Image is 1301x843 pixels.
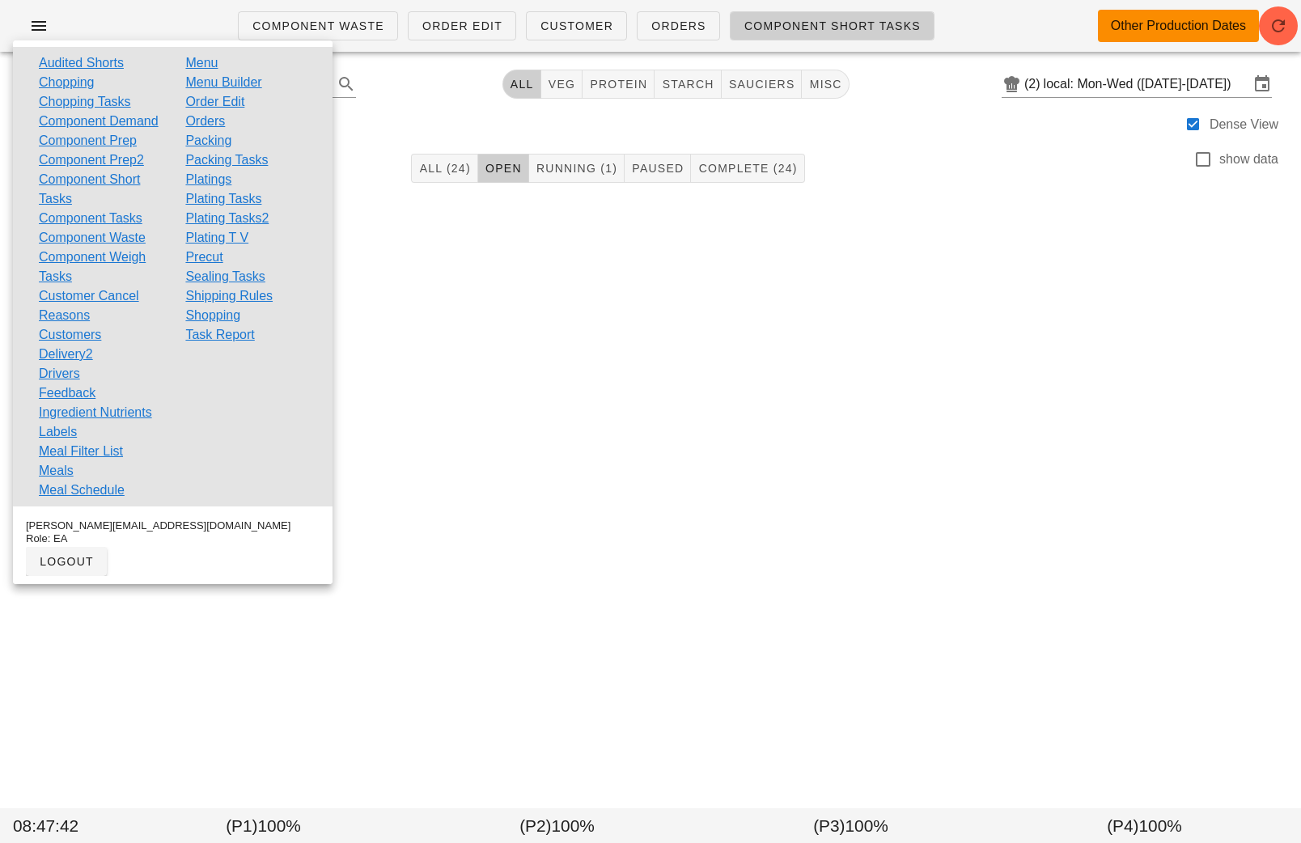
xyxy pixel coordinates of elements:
a: Ingredient Nutrients [39,403,152,422]
span: veg [548,78,576,91]
span: Open [485,162,522,175]
span: logout [39,555,94,568]
span: sauciers [728,78,795,91]
a: Component Tasks [39,209,142,228]
span: Complete (24) [697,162,797,175]
button: Paused [625,154,691,183]
a: Component Prep2 [39,150,144,170]
span: protein [589,78,647,91]
a: Drivers [39,364,80,383]
label: show data [1219,151,1278,167]
a: Delivery2 [39,345,93,364]
a: Component Waste [238,11,398,40]
a: Meals [39,461,74,481]
a: Meal Filter List [39,442,123,461]
button: misc [802,70,849,99]
div: Other Production Dates [1111,16,1246,36]
a: Customer Cancel Reasons [39,286,159,325]
button: Running (1) [529,154,625,183]
a: Component Prep [39,131,137,150]
div: Role: EA [26,532,320,545]
a: Audited Shorts [39,53,124,73]
div: (2) [1024,76,1044,92]
a: Orders [637,11,720,40]
span: All [510,78,534,91]
a: Chopping Tasks [39,92,131,112]
span: Customer [540,19,613,32]
a: Component Short Tasks [39,170,159,209]
a: Labels [39,422,77,442]
a: Sealing Tasks [185,267,265,286]
a: Meal Schedule [39,481,125,500]
a: Platings [185,170,231,189]
span: misc [808,78,841,91]
button: Open [478,154,529,183]
button: All (24) [411,154,477,183]
a: Precut [185,248,222,267]
span: Paused [631,162,684,175]
span: Order Edit [422,19,502,32]
div: [PERSON_NAME][EMAIL_ADDRESS][DOMAIN_NAME] [26,519,320,532]
a: Packing Tasks [185,150,268,170]
a: Task Report [185,325,254,345]
span: Running (1) [536,162,617,175]
a: Plating Tasks2 [185,209,269,228]
a: Customer [526,11,627,40]
a: Orders [185,112,225,131]
span: starch [661,78,714,91]
a: Plating Tasks [185,189,261,209]
a: Component Weigh Tasks [39,248,159,286]
a: Chopping [39,73,95,92]
a: Customers [39,325,101,345]
a: Component Waste [39,228,146,248]
span: Component Waste [252,19,384,32]
a: Menu Builder [185,73,261,92]
span: Orders [650,19,706,32]
button: protein [583,70,655,99]
span: Component Short Tasks [744,19,921,32]
label: Dense View [1210,116,1278,133]
button: Complete (24) [691,154,804,183]
a: Plating T V [185,228,248,248]
a: Component Short Tasks [730,11,934,40]
a: Menu [185,53,218,73]
a: Shopping [185,306,240,325]
a: Order Edit [408,11,516,40]
button: starch [655,70,721,99]
a: Component Demand [39,112,159,131]
button: veg [541,70,583,99]
a: Order Edit [185,92,244,112]
button: logout [26,547,107,576]
a: Feedback [39,383,95,403]
span: All (24) [418,162,470,175]
a: Shipping Rules [185,286,273,306]
button: sauciers [722,70,803,99]
a: Packing [185,131,231,150]
button: All [502,70,541,99]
